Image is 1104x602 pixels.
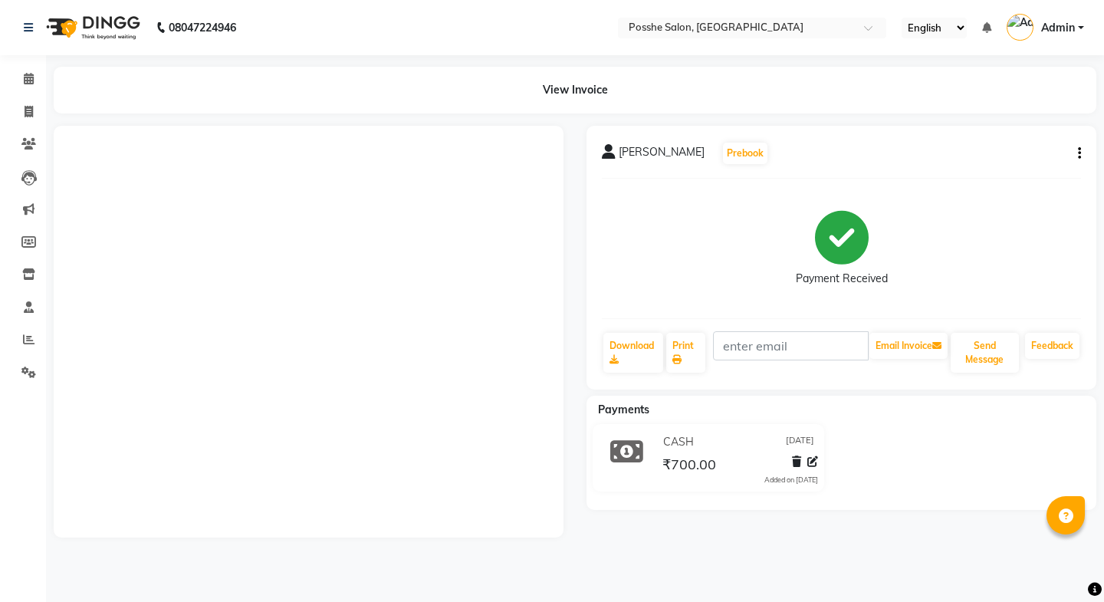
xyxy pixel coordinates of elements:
[1040,541,1089,587] iframe: chat widget
[796,271,888,287] div: Payment Received
[764,475,818,485] div: Added on [DATE]
[666,333,705,373] a: Print
[723,143,767,164] button: Prebook
[619,144,705,166] span: [PERSON_NAME]
[1007,14,1033,41] img: Admin
[603,333,663,373] a: Download
[1041,20,1075,36] span: Admin
[662,456,716,477] span: ₹700.00
[1025,333,1079,359] a: Feedback
[786,434,814,450] span: [DATE]
[869,333,948,359] button: Email Invoice
[713,331,868,360] input: enter email
[598,403,649,416] span: Payments
[951,333,1019,373] button: Send Message
[663,434,694,450] span: CASH
[54,67,1096,113] div: View Invoice
[39,6,144,49] img: logo
[169,6,236,49] b: 08047224946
